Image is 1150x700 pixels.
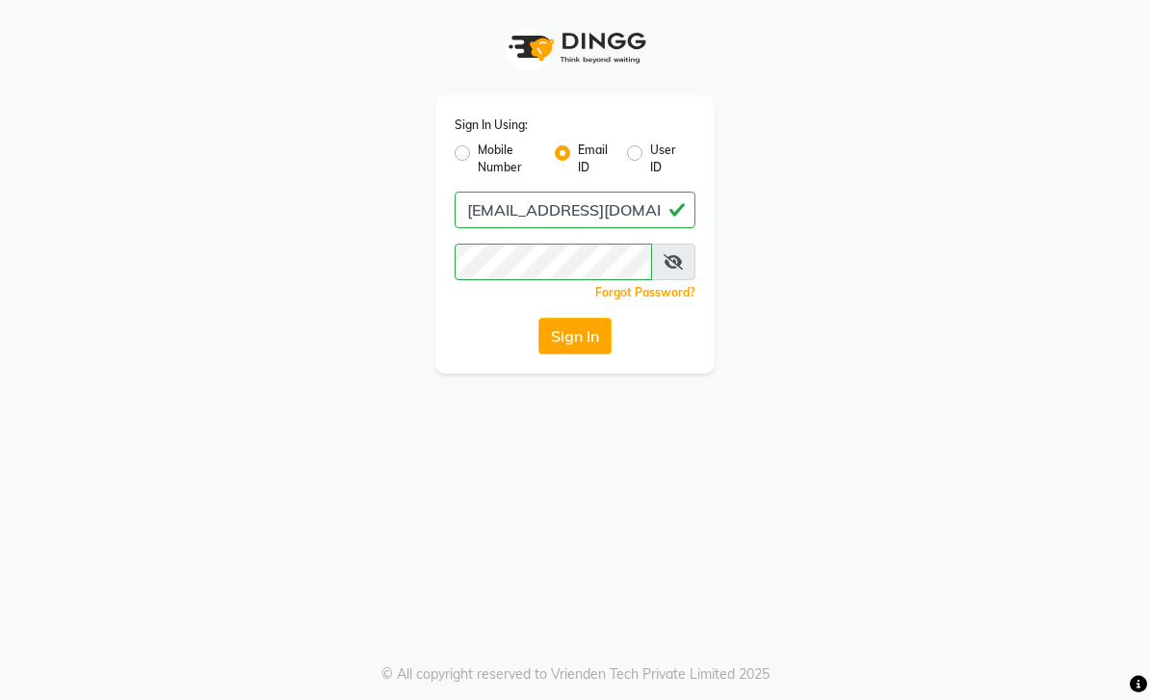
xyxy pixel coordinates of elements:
label: Email ID [578,142,611,176]
img: logo1.svg [498,19,652,76]
label: Sign In Using: [455,117,528,134]
label: Mobile Number [478,142,539,176]
button: Sign In [538,318,612,354]
label: User ID [650,142,680,176]
input: Username [455,244,652,280]
a: Forgot Password? [595,285,695,299]
input: Username [455,192,695,228]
